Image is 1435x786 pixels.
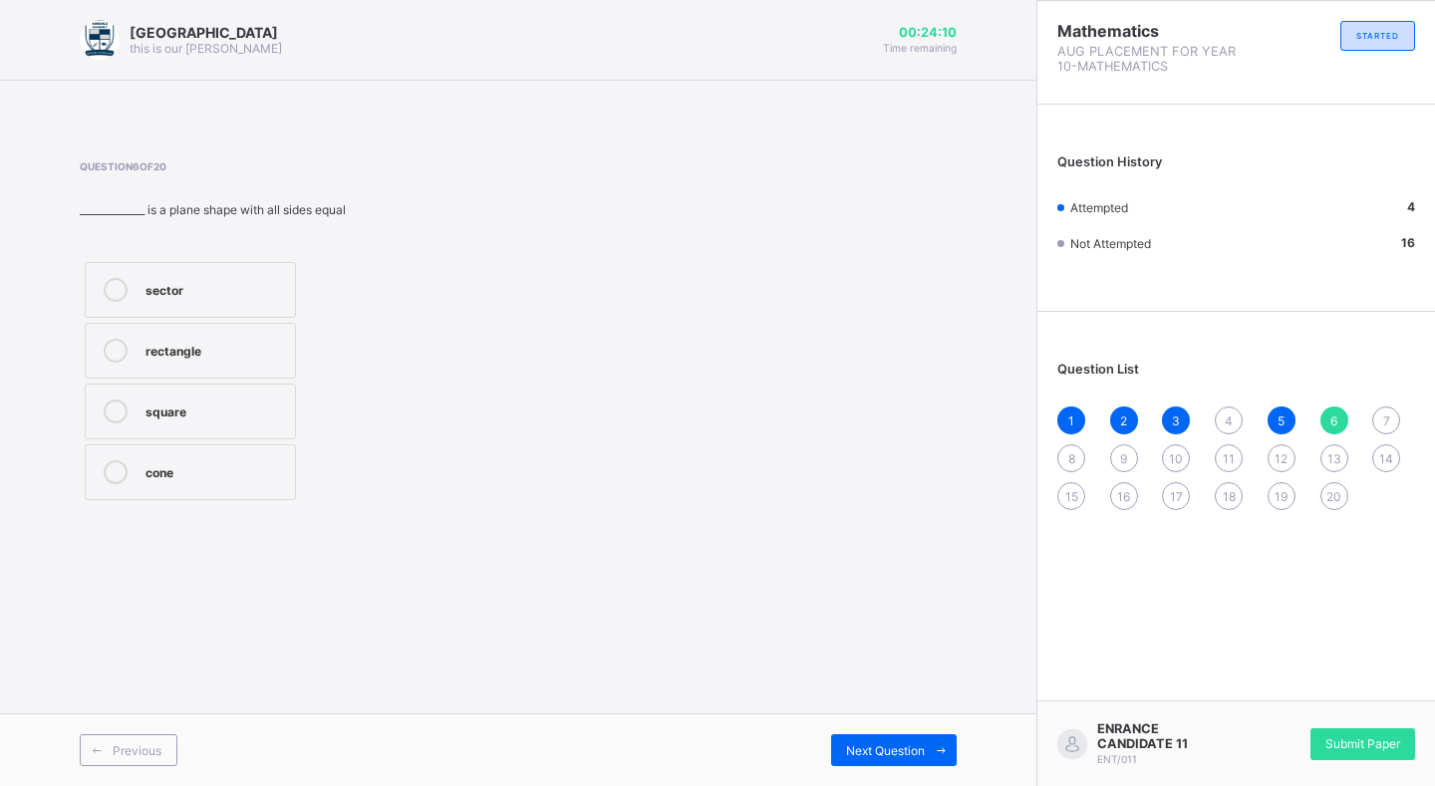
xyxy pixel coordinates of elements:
[145,399,285,419] div: square
[1065,489,1078,504] span: 15
[1097,721,1237,751] span: ENRANCE CANDIDATE 11
[1275,451,1288,466] span: 12
[1407,199,1415,214] b: 4
[1223,489,1236,504] span: 18
[1172,413,1180,428] span: 3
[1057,21,1237,41] span: Mathematics
[1379,451,1393,466] span: 14
[846,743,925,758] span: Next Question
[145,339,285,359] div: rectangle
[1120,413,1127,428] span: 2
[80,160,448,172] span: Question 6 of 20
[1401,235,1415,250] b: 16
[1356,31,1399,41] span: STARTED
[1169,451,1183,466] span: 10
[145,460,285,480] div: cone
[80,202,448,217] div: _____________ is a plane shape with all sides equal
[1070,200,1128,215] span: Attempted
[1325,736,1400,751] span: Submit Paper
[1170,489,1183,504] span: 17
[1097,753,1137,765] span: ENT/011
[1120,451,1127,466] span: 9
[1275,489,1288,504] span: 19
[130,24,282,41] span: [GEOGRAPHIC_DATA]
[1057,44,1237,74] span: AUG PLACEMENT FOR YEAR 10-MATHEMATICS
[1330,413,1337,428] span: 6
[1117,489,1130,504] span: 16
[113,743,161,758] span: Previous
[130,41,282,56] span: this is our [PERSON_NAME]
[883,25,957,40] span: 00:24:10
[1383,413,1390,428] span: 7
[1068,413,1074,428] span: 1
[1057,362,1139,377] span: Question List
[1278,413,1285,428] span: 5
[1068,451,1075,466] span: 8
[145,278,285,298] div: sector
[1225,413,1233,428] span: 4
[1070,236,1151,251] span: Not Attempted
[1223,451,1235,466] span: 11
[883,42,957,54] span: Time remaining
[1327,451,1341,466] span: 13
[1057,154,1162,169] span: Question History
[1326,489,1341,504] span: 20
